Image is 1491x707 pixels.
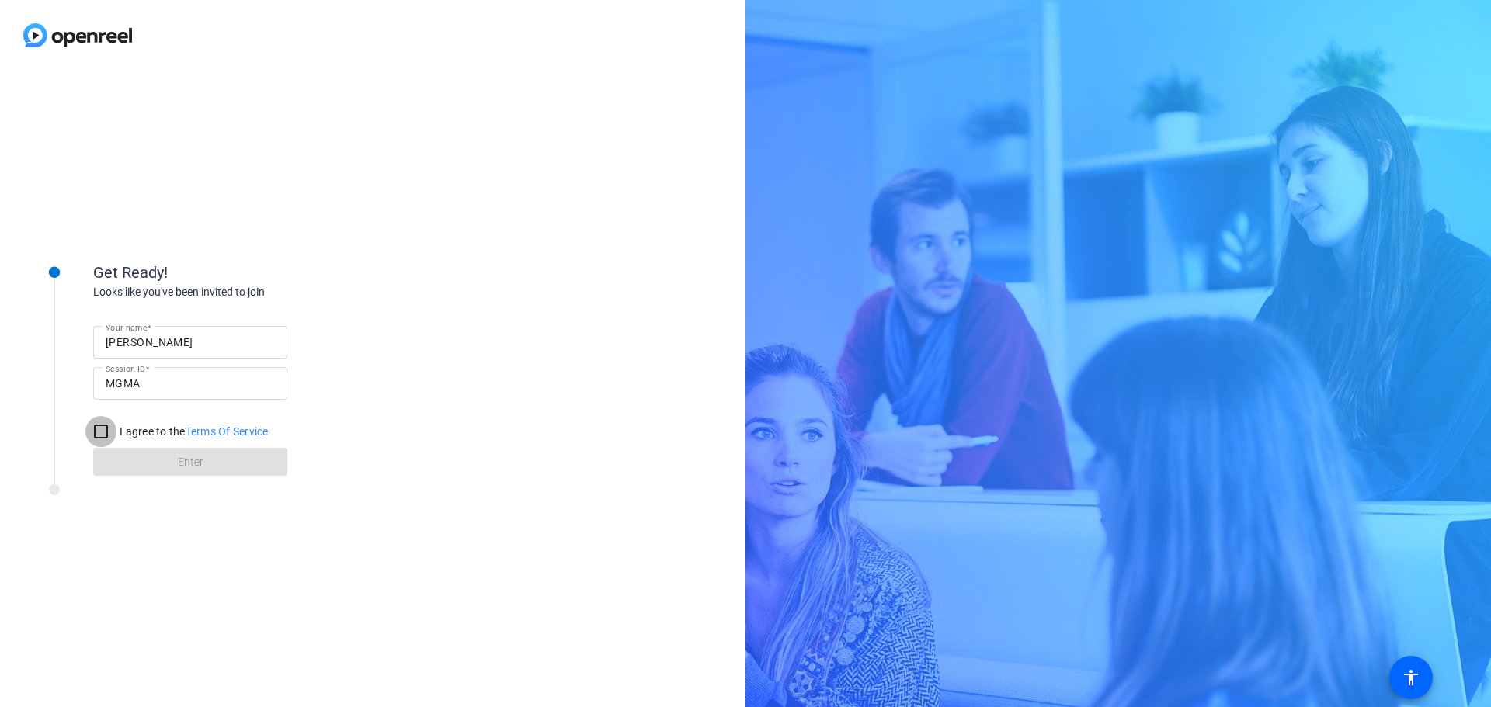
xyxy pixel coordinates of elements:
[1402,668,1420,687] mat-icon: accessibility
[106,364,145,373] mat-label: Session ID
[186,425,269,438] a: Terms Of Service
[93,261,404,284] div: Get Ready!
[106,323,147,332] mat-label: Your name
[93,284,404,300] div: Looks like you've been invited to join
[116,424,269,439] label: I agree to the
